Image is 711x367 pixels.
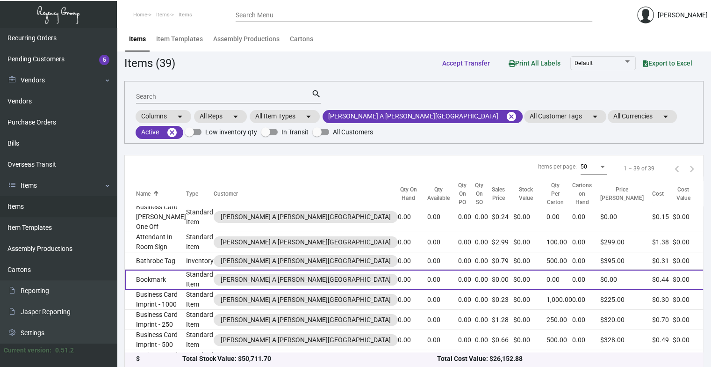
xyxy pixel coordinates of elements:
mat-icon: arrow_drop_down [660,111,671,122]
mat-chip: All Item Types [250,110,320,123]
div: [PERSON_NAME] A [PERSON_NAME][GEOGRAPHIC_DATA] [221,237,391,247]
span: All Customers [333,126,373,138]
div: [PERSON_NAME] A [PERSON_NAME][GEOGRAPHIC_DATA] [221,315,391,325]
td: 0.00 [475,232,492,252]
div: Total Stock Value: $50,711.70 [182,354,437,364]
td: Bookmark [125,270,186,290]
div: Sales Price [492,186,513,203]
img: admin@bootstrapmaster.com [637,7,654,23]
td: Bathrobe Tag [125,252,186,270]
td: Standard Item [186,310,214,330]
td: Standard Item [186,202,214,232]
td: 0.00 [458,290,475,310]
td: 0.00 [546,202,572,232]
div: [PERSON_NAME] A [PERSON_NAME][GEOGRAPHIC_DATA] [221,295,391,305]
td: Business Card [PERSON_NAME] One Off [125,202,186,232]
td: Business Card Imprint - 1000 [125,290,186,310]
div: [PERSON_NAME] [658,10,708,20]
td: 0.00 [572,310,600,330]
td: $0.00 [600,202,652,232]
td: 0.00 [475,310,492,330]
mat-chip: Columns [136,110,191,123]
td: 0.00 [398,290,427,310]
td: $328.00 [600,330,652,350]
td: 0.00 [398,330,427,350]
td: 0.00 [398,202,427,232]
td: $0.00 [513,232,546,252]
div: Qty Per Carton [546,182,564,207]
div: Qty On SO [475,182,492,207]
div: Qty On SO [475,182,483,207]
div: Cartons on Hand [572,182,600,207]
div: Qty On Hand [398,186,419,203]
div: 1 – 39 of 39 [624,164,654,173]
td: 0.00 [427,202,458,232]
mat-chip: Active [136,126,183,139]
mat-chip: All Customer Tags [524,110,606,123]
td: 0.00 [458,252,475,270]
span: Home [133,12,147,18]
td: 0.00 [546,270,572,290]
mat-icon: search [311,88,321,100]
td: $1.28 [492,310,513,330]
td: 0.00 [475,270,492,290]
div: Sales Price [492,186,505,203]
td: 0.00 [458,330,475,350]
td: $0.00 [513,202,546,232]
td: 0.00 [475,290,492,310]
td: 1,000.00 [546,290,572,310]
th: Customer [214,182,398,207]
td: $0.66 [492,330,513,350]
td: $0.00 [673,270,702,290]
span: In Transit [281,126,309,138]
mat-icon: arrow_drop_down [174,111,186,122]
div: Cartons [290,34,313,44]
td: Inventory [186,252,214,270]
div: [PERSON_NAME] A [PERSON_NAME][GEOGRAPHIC_DATA] [221,275,391,285]
td: 0.00 [427,232,458,252]
td: 0.00 [572,232,600,252]
button: Print All Labels [501,54,568,72]
div: Assembly Productions [213,34,280,44]
div: $ [136,354,182,364]
td: $2.99 [492,232,513,252]
td: 0.00 [458,232,475,252]
td: $0.31 [652,252,673,270]
td: $0.00 [600,270,652,290]
td: $0.23 [492,290,513,310]
td: 0.00 [458,270,475,290]
td: 0.00 [572,202,600,232]
td: 0.00 [475,252,492,270]
div: [PERSON_NAME] A [PERSON_NAME][GEOGRAPHIC_DATA] [221,212,391,222]
td: $299.00 [600,232,652,252]
td: 0.00 [475,202,492,232]
mat-select: Items per page: [581,164,607,170]
div: Cost Value [673,186,702,203]
td: $0.00 [513,270,546,290]
span: Default [575,60,593,66]
td: 0.00 [398,270,427,290]
td: 0.00 [398,232,427,252]
td: 0.00 [572,252,600,270]
div: Cartons on Hand [572,182,592,207]
mat-icon: cancel [166,127,178,138]
td: 0.00 [427,290,458,310]
td: $0.00 [673,232,702,252]
div: Cost [652,190,673,198]
span: Items [179,12,192,18]
div: Qty On Hand [398,186,427,203]
span: Items [156,12,170,18]
div: Qty Available [427,186,458,203]
td: $1.38 [652,232,673,252]
td: Attendant In Room Sign [125,232,186,252]
td: $0.30 [652,290,673,310]
div: Cost [652,190,664,198]
div: Cost Value [673,186,694,203]
td: 0.00 [427,252,458,270]
mat-chip: [PERSON_NAME] A [PERSON_NAME][GEOGRAPHIC_DATA] [323,110,523,123]
span: Print All Labels [509,59,560,67]
td: $225.00 [600,290,652,310]
td: 250.00 [546,310,572,330]
td: $0.00 [513,290,546,310]
td: 0.00 [458,310,475,330]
